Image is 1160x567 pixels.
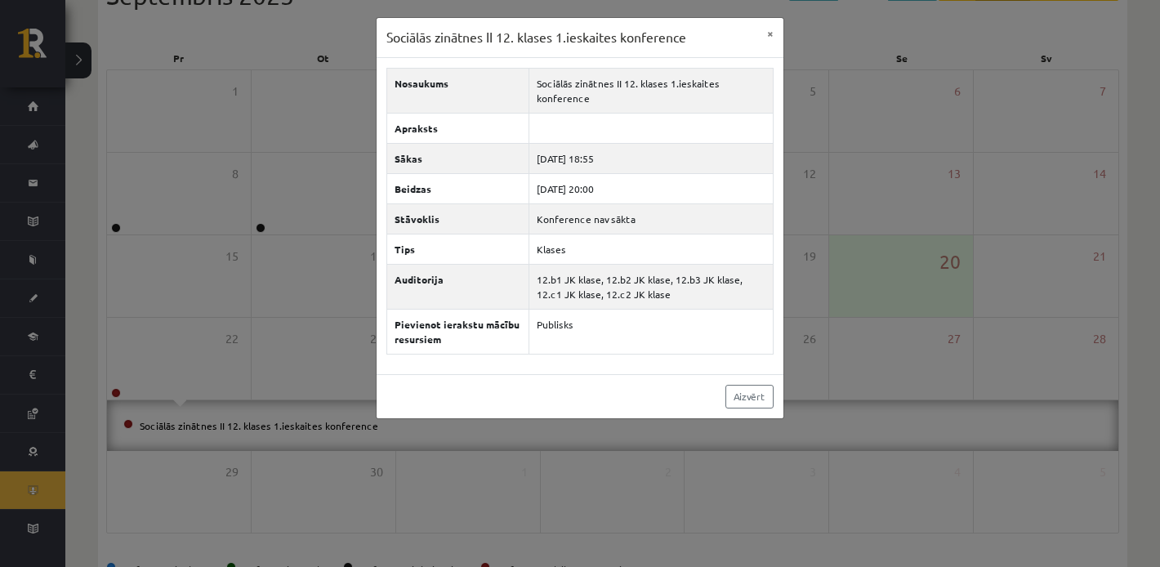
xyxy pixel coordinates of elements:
td: Konference nav sākta [529,203,773,234]
td: [DATE] 20:00 [529,173,773,203]
th: Tips [387,234,529,264]
th: Stāvoklis [387,203,529,234]
td: [DATE] 18:55 [529,143,773,173]
h3: Sociālās zinātnes II 12. klases 1.ieskaites konference [386,28,686,47]
th: Auditorija [387,264,529,309]
button: × [757,18,783,49]
td: 12.b1 JK klase, 12.b2 JK klase, 12.b3 JK klase, 12.c1 JK klase, 12.c2 JK klase [529,264,773,309]
th: Nosaukums [387,68,529,113]
th: Beidzas [387,173,529,203]
th: Sākas [387,143,529,173]
th: Pievienot ierakstu mācību resursiem [387,309,529,354]
td: Publisks [529,309,773,354]
td: Sociālās zinātnes II 12. klases 1.ieskaites konference [529,68,773,113]
th: Apraksts [387,113,529,143]
a: Aizvērt [725,385,774,409]
td: Klases [529,234,773,264]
